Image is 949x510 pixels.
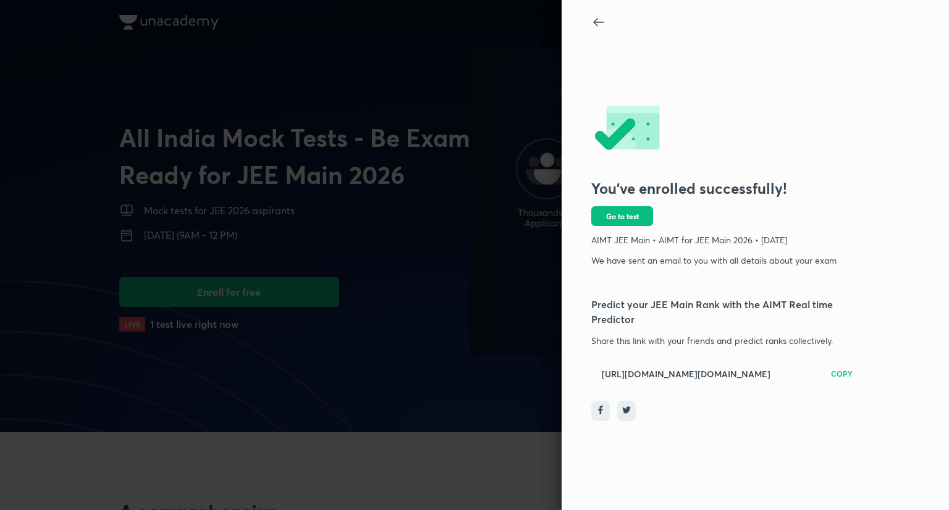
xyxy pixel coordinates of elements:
h6: [URL][DOMAIN_NAME][DOMAIN_NAME] [602,367,770,380]
h6: COPY [831,368,853,379]
h3: You’ve enrolled successfully! [591,180,863,198]
span: Go to test [606,211,639,221]
p: Predict your JEE Main Rank with the AIMT Real time Predictor [591,297,863,327]
p: Share this link with your friends and predict ranks collectively. [591,334,863,347]
img: - [591,106,662,153]
button: Go to test [591,206,653,226]
p: AIMT JEE Main • AIMT for JEE Main 2026 • [DATE] [591,233,863,246]
p: We have sent an email to you with all details about your exam [591,254,863,267]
